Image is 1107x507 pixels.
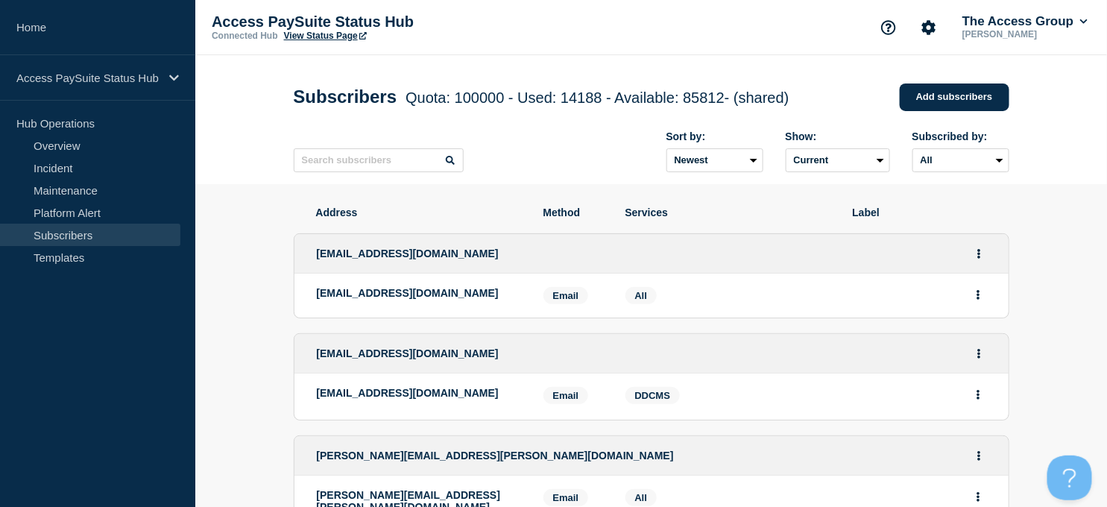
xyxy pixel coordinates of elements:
button: The Access Group [959,14,1091,29]
p: [EMAIL_ADDRESS][DOMAIN_NAME] [317,387,521,399]
p: Access PaySuite Status Hub [212,13,510,31]
p: Connected Hub [212,31,278,41]
select: Subscribed by [912,148,1009,172]
span: Quota: 100000 - Used: 14188 - Available: 85812 - (shared) [406,89,789,106]
span: [PERSON_NAME][EMAIL_ADDRESS][PERSON_NAME][DOMAIN_NAME] [317,450,674,462]
select: Deleted [786,148,890,172]
span: All [635,492,648,503]
span: All [635,290,648,301]
select: Sort by [666,148,763,172]
span: [EMAIL_ADDRESS][DOMAIN_NAME] [317,248,499,259]
button: Actions [969,283,988,306]
p: Access PaySuite Status Hub [16,72,160,84]
span: Label [853,207,987,218]
div: Subscribed by: [912,130,1009,142]
span: Email [543,387,589,404]
button: Account settings [913,12,944,43]
iframe: Help Scout Beacon - Open [1047,456,1092,500]
span: Method [543,207,603,218]
input: Search subscribers [294,148,464,172]
div: Show: [786,130,890,142]
span: Email [543,489,589,506]
span: Email [543,287,589,304]
a: View Status Page [284,31,367,41]
a: Add subscribers [900,84,1009,111]
p: [EMAIL_ADDRESS][DOMAIN_NAME] [317,287,521,299]
button: Actions [970,242,988,265]
div: Sort by: [666,130,763,142]
span: Address [316,207,521,218]
button: Actions [970,444,988,467]
button: Support [873,12,904,43]
h1: Subscribers [294,86,789,107]
button: Actions [969,383,988,406]
span: DDCMS [635,390,671,401]
p: [PERSON_NAME] [959,29,1091,40]
span: Services [625,207,830,218]
span: [EMAIL_ADDRESS][DOMAIN_NAME] [317,347,499,359]
button: Actions [970,342,988,365]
